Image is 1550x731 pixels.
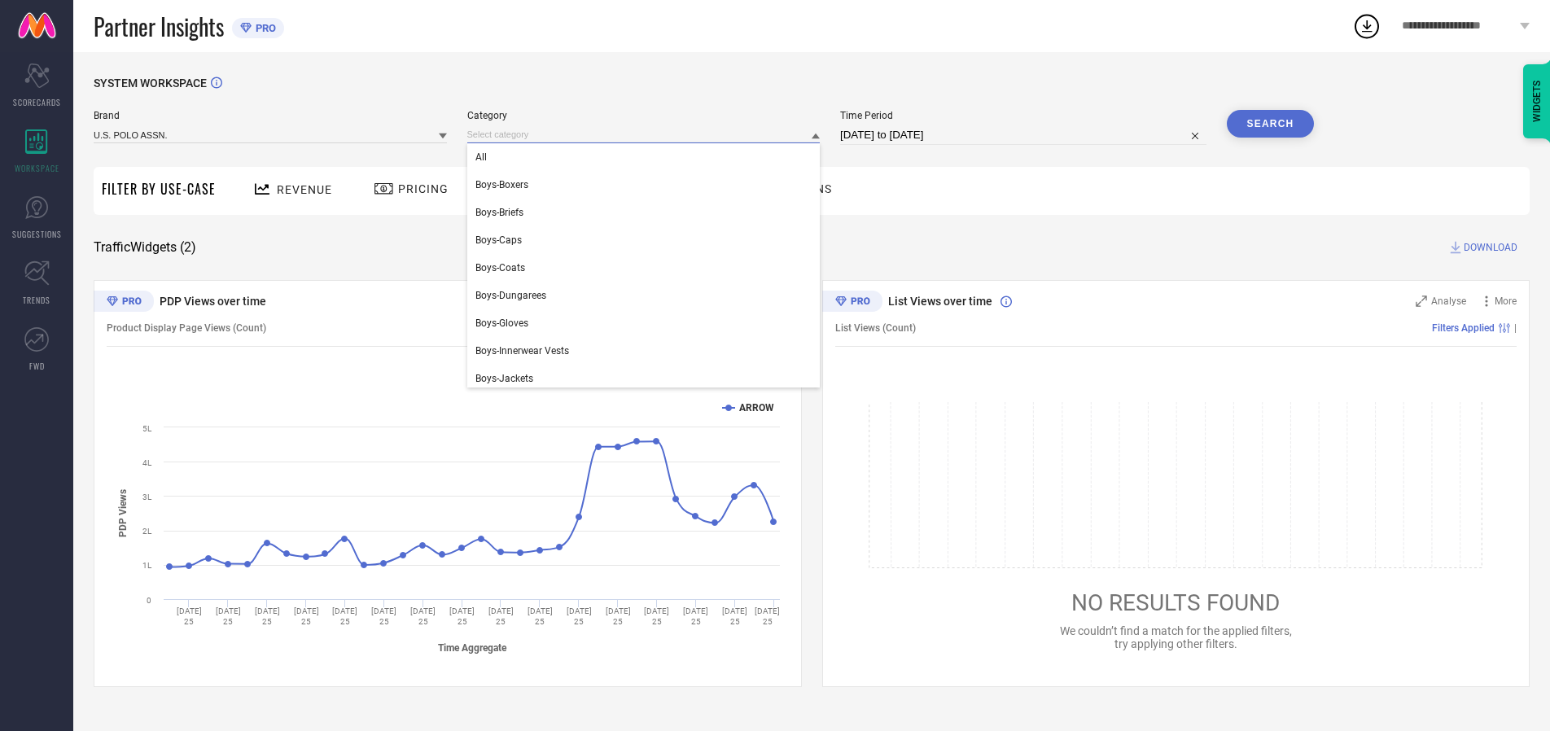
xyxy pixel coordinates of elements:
[475,207,523,218] span: Boys-Briefs
[475,179,528,190] span: Boys-Boxers
[438,642,507,654] tspan: Time Aggregate
[606,606,631,626] text: [DATE] 25
[488,606,514,626] text: [DATE] 25
[467,126,821,143] input: Select category
[467,143,821,171] div: All
[475,345,569,357] span: Boys-Innerwear Vests
[475,290,546,301] span: Boys-Dungarees
[410,606,436,626] text: [DATE] 25
[467,282,821,309] div: Boys-Dungarees
[147,596,151,605] text: 0
[1060,624,1292,650] span: We couldn’t find a match for the applied filters, try applying other filters.
[94,291,154,315] div: Premium
[755,606,780,626] text: [DATE] 25
[567,606,592,626] text: [DATE] 25
[467,226,821,254] div: Boys-Caps
[252,22,276,34] span: PRO
[142,527,152,536] text: 2L
[398,182,449,195] span: Pricing
[102,179,216,199] span: Filter By Use-Case
[528,606,553,626] text: [DATE] 25
[160,295,266,308] span: PDP Views over time
[294,606,319,626] text: [DATE] 25
[449,606,475,626] text: [DATE] 25
[1495,295,1517,307] span: More
[467,254,821,282] div: Boys-Coats
[332,606,357,626] text: [DATE] 25
[467,171,821,199] div: Boys-Boxers
[475,234,522,246] span: Boys-Caps
[94,10,224,43] span: Partner Insights
[467,199,821,226] div: Boys-Briefs
[739,402,774,414] text: ARROW
[29,360,45,372] span: FWD
[1431,295,1466,307] span: Analyse
[94,77,207,90] span: SYSTEM WORKSPACE
[835,322,916,334] span: List Views (Count)
[142,424,152,433] text: 5L
[888,295,992,308] span: List Views over time
[142,561,152,570] text: 1L
[177,606,202,626] text: [DATE] 25
[23,294,50,306] span: TRENDS
[142,492,152,501] text: 3L
[475,317,528,329] span: Boys-Gloves
[216,606,241,626] text: [DATE] 25
[475,151,487,163] span: All
[1227,110,1315,138] button: Search
[94,239,196,256] span: Traffic Widgets ( 2 )
[840,110,1206,121] span: Time Period
[467,110,821,121] span: Category
[722,606,747,626] text: [DATE] 25
[1432,322,1495,334] span: Filters Applied
[371,606,396,626] text: [DATE] 25
[467,365,821,392] div: Boys-Jackets
[94,110,447,121] span: Brand
[15,162,59,174] span: WORKSPACE
[277,183,332,196] span: Revenue
[1352,11,1381,41] div: Open download list
[467,309,821,337] div: Boys-Gloves
[1071,589,1280,616] span: NO RESULTS FOUND
[467,337,821,365] div: Boys-Innerwear Vests
[644,606,669,626] text: [DATE] 25
[683,606,708,626] text: [DATE] 25
[1514,322,1517,334] span: |
[1464,239,1517,256] span: DOWNLOAD
[840,125,1206,145] input: Select time period
[475,262,525,274] span: Boys-Coats
[107,322,266,334] span: Product Display Page Views (Count)
[255,606,280,626] text: [DATE] 25
[822,291,882,315] div: Premium
[475,373,533,384] span: Boys-Jackets
[117,489,129,537] tspan: PDP Views
[13,96,61,108] span: SCORECARDS
[142,458,152,467] text: 4L
[1416,295,1427,307] svg: Zoom
[12,228,62,240] span: SUGGESTIONS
